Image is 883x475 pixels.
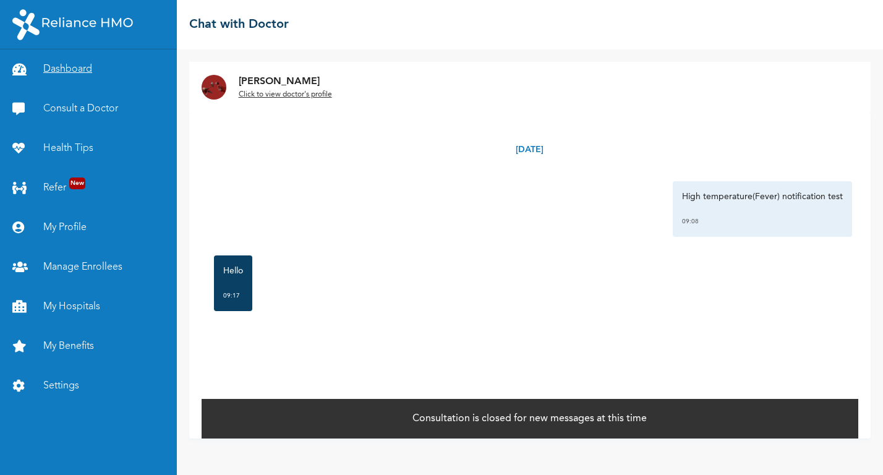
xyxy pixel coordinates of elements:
div: 09:17 [223,289,243,302]
p: Hello [223,265,243,277]
p: High temperature(Fever) notification test [682,190,843,203]
img: RelianceHMO's Logo [12,9,133,40]
div: 09:08 [682,215,843,228]
img: Dr. undefined` [202,75,226,100]
p: Consultation is closed for new messages at this time [412,411,647,426]
h2: Chat with Doctor [189,15,289,34]
u: Click to view doctor's profile [239,91,332,98]
p: [DATE] [516,143,544,156]
span: New [69,178,85,189]
p: [PERSON_NAME] [239,74,332,89]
